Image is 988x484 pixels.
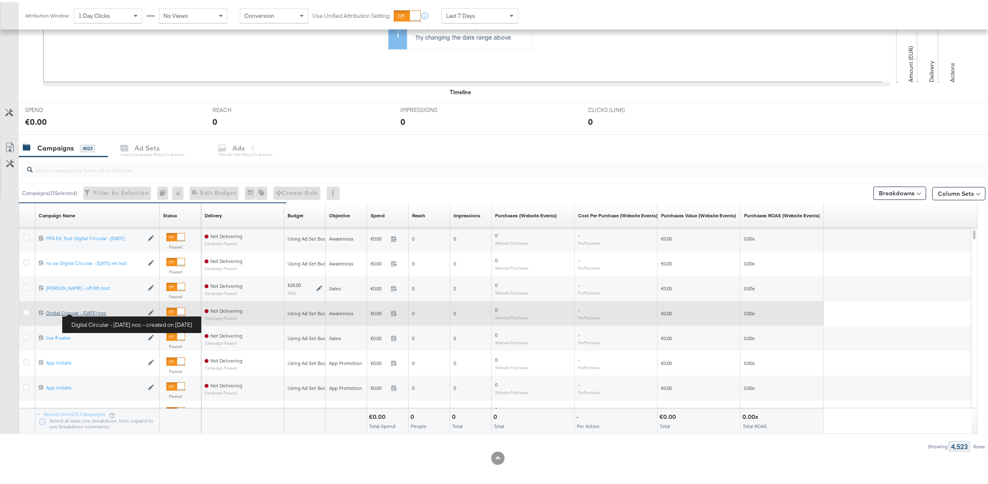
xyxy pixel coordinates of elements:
sub: Campaign Paused [205,264,242,269]
div: Purchases (Website Events) [495,210,557,217]
span: 0 [454,308,456,314]
div: 0 [588,114,593,126]
a: Your campaign name. [39,210,75,217]
span: 0 [495,255,498,261]
span: No Views [163,10,188,17]
span: 0.00x [744,258,755,265]
div: 0 [157,185,172,198]
span: 0.00x [744,233,755,240]
sub: Website Purchases [495,238,529,243]
span: €0.00 [661,333,672,339]
span: Not Delivering [210,281,242,287]
span: - [578,330,580,336]
a: Reflects the ability of your Ad Campaign to achieve delivery based on ad states, schedule and bud... [205,210,222,217]
sub: Per Purchase [578,313,600,318]
span: 0 [495,230,498,236]
span: €0.00 [371,258,388,265]
div: Campaigns ( 0 Selected) [22,187,77,195]
div: App installs [46,382,144,389]
span: People [411,421,427,427]
span: 0 [412,308,415,314]
div: €0.00 [25,114,47,126]
span: €0.00 [661,358,672,364]
div: 0 [452,411,458,419]
span: €0.00 [661,383,672,389]
div: 0 [400,114,405,126]
a: MTA EK Test Digital Circular - [DATE] [46,233,144,240]
span: 0 [454,258,456,265]
sub: Website Purchases [495,263,529,268]
span: - [578,379,580,386]
div: Cost Per Purchase (Website Events) [578,210,658,217]
span: 0 [495,355,498,361]
span: Not Delivering [210,306,242,312]
div: Using Ad Set Budget [288,383,334,389]
div: Attribution Window: [25,11,70,17]
span: 0 [412,383,415,389]
div: Showing: [927,442,949,448]
div: no se Digital Circular - [DATE] ek test [46,258,144,265]
p: Try changing the date range above [415,31,529,39]
span: €0.00 [371,383,388,389]
label: Paused [166,242,185,248]
span: €0.00 [661,258,672,265]
a: The total value of the purchase actions divided by spend tracked by your Custom Audience pixel on... [744,210,820,217]
sub: Website Purchases [495,388,529,393]
span: €0.00 [371,333,388,339]
sub: Website Purchases [495,363,529,368]
a: [PERSON_NAME] - off 5th test [46,283,144,290]
label: Paused [166,292,185,297]
div: €0.00 [369,411,388,419]
span: 0.00x [744,383,755,389]
sub: Per Purchase [578,388,600,393]
sub: Campaign Paused [205,339,242,343]
div: Delivery [205,210,222,217]
sub: Per Purchase [578,263,600,268]
span: Conversion [244,10,274,17]
span: - [578,255,580,261]
div: Status [163,210,177,217]
label: Paused [166,267,185,272]
div: Using Ad Set Budget [288,308,334,315]
a: The number of times a purchase was made tracked by your Custom Audience pixel on your website aft... [495,210,557,217]
span: IMPRESSIONS [400,104,463,112]
span: Last 7 Days [446,10,475,17]
div: Reach [412,210,425,217]
span: Not Delivering [210,380,242,387]
span: 0 [495,280,498,286]
span: - [578,355,580,361]
span: 0 [412,258,415,265]
span: App Promotion [329,383,362,389]
span: Sales [329,283,341,289]
label: Paused [166,342,185,347]
span: 0 [495,305,498,311]
a: The total amount spent to date. [371,210,385,217]
span: Not Delivering [210,355,242,362]
div: €25.00 [288,280,301,287]
span: 0 [495,379,498,386]
a: The number of people your ad was served to. [412,210,425,217]
sub: Website Purchases [495,313,529,318]
span: Not Delivering [210,231,242,237]
sub: Website Purchases [495,288,529,293]
a: Digital Circular - [DATE] noc [46,308,144,315]
span: App Promotion [329,358,362,364]
div: Budget [288,210,303,217]
a: The number of times your ad was served. On mobile apps an ad is counted as served the first time ... [454,210,481,217]
span: Total Spend [369,421,395,427]
span: €0.00 [661,308,672,314]
span: 0 [412,283,415,289]
span: 0 [412,358,415,364]
span: 1 Day Clicks [78,10,110,17]
a: Your campaign's objective. [329,210,350,217]
div: Rows [973,442,986,448]
span: 0.00x [744,358,755,364]
span: 0.00x [744,333,755,339]
a: App installs [46,382,144,389]
div: Using Ad Set Budget [288,233,334,240]
span: 0 [412,233,415,240]
span: CLICKS (LINK) [588,104,651,112]
span: 0 [454,333,456,339]
span: REACH [213,104,275,112]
